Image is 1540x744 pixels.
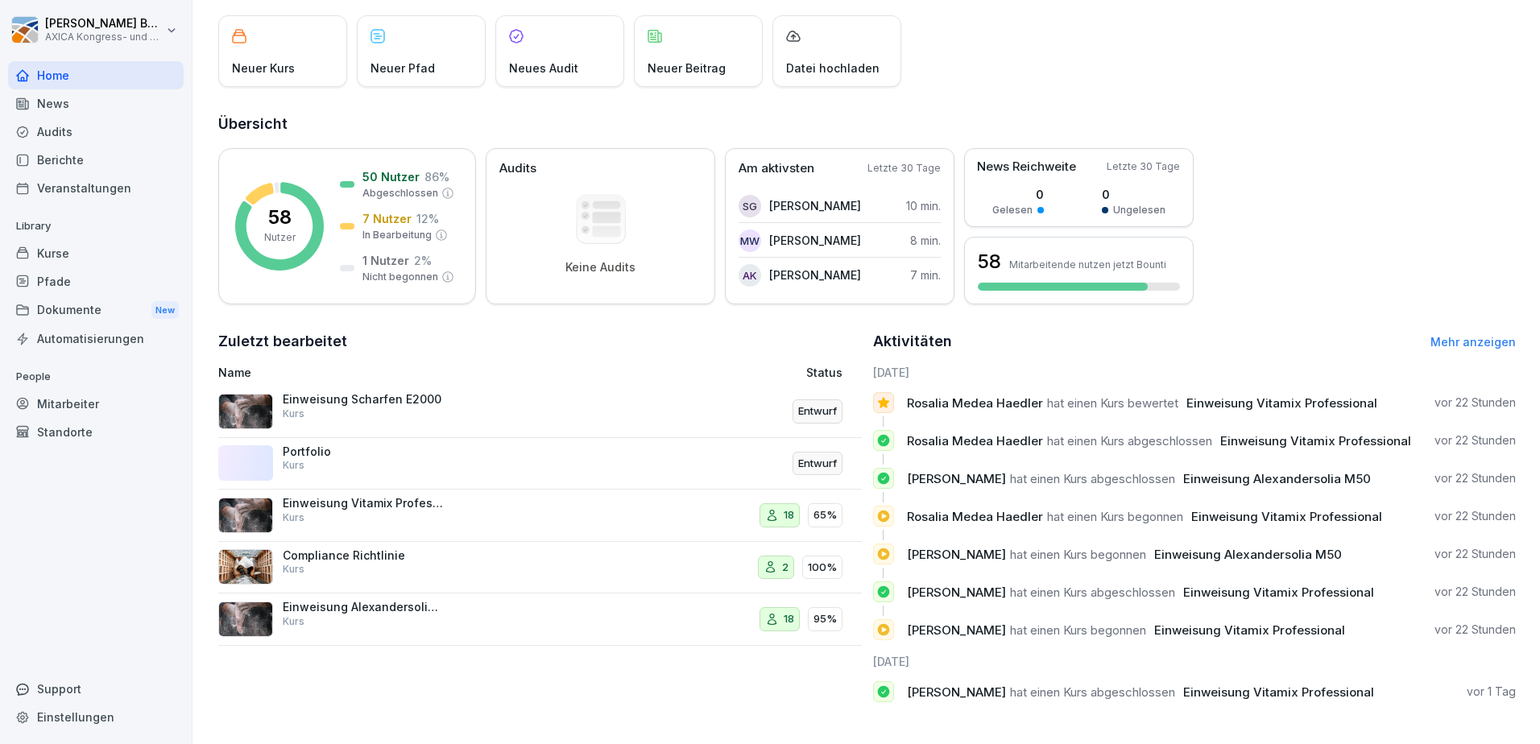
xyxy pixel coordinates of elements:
[1107,159,1180,174] p: Letzte 30 Tage
[362,168,420,185] p: 50 Nutzer
[8,324,184,353] a: Automatisierungen
[218,601,273,637] img: kr10s27pyqr9zptkmwfo66n3.png
[784,611,794,627] p: 18
[45,17,163,31] p: [PERSON_NAME] Buttgereit
[648,60,726,76] p: Neuer Beitrag
[1154,547,1342,562] span: Einweisung Alexandersolia M50
[873,330,952,353] h2: Aktivitäten
[907,433,1043,448] span: Rosalia Medea Haedler
[978,248,1001,275] h3: 58
[218,549,273,585] img: m6azt6by63mj5b74vcaonl5f.png
[1434,395,1516,411] p: vor 22 Stunden
[1220,433,1411,448] span: Einweisung Vitamix Professional
[769,197,861,214] p: [PERSON_NAME]
[8,418,184,446] a: Standorte
[8,146,184,174] a: Berichte
[283,510,304,525] p: Kurs
[798,456,837,472] p: Entwurf
[8,61,184,89] a: Home
[8,174,184,202] a: Veranstaltungen
[218,542,862,594] a: Compliance RichtlinieKurs2100%
[1183,585,1374,600] span: Einweisung Vitamix Professional
[283,458,304,473] p: Kurs
[232,60,295,76] p: Neuer Kurs
[907,471,1006,486] span: [PERSON_NAME]
[362,270,438,284] p: Nicht begonnen
[283,496,444,510] p: Einweisung Vitamix Professional
[1010,622,1146,638] span: hat einen Kurs begonnen
[910,232,941,249] p: 8 min.
[808,560,837,576] p: 100%
[907,509,1043,524] span: Rosalia Medea Haedler
[8,267,184,296] a: Pfade
[218,438,862,490] a: PortfolioKursEntwurf
[362,210,412,227] p: 7 Nutzer
[1186,395,1377,411] span: Einweisung Vitamix Professional
[565,260,635,275] p: Keine Audits
[283,407,304,421] p: Kurs
[739,195,761,217] div: SG
[8,296,184,325] div: Dokumente
[218,490,862,542] a: Einweisung Vitamix ProfessionalKurs1865%
[1430,335,1516,349] a: Mehr anzeigen
[218,394,273,429] img: jv301s4mrmu3cx6evk8n7gue.png
[806,364,842,381] p: Status
[283,600,444,614] p: Einweisung Alexandersolia M50
[1434,432,1516,448] p: vor 22 Stunden
[8,364,184,390] p: People
[1010,547,1146,562] span: hat einen Kurs begonnen
[1047,395,1178,411] span: hat einen Kurs bewertet
[8,390,184,418] div: Mitarbeiter
[218,330,862,353] h2: Zuletzt bearbeitet
[873,364,1517,381] h6: [DATE]
[739,159,814,178] p: Am aktivsten
[873,653,1517,670] h6: [DATE]
[8,118,184,146] div: Audits
[8,89,184,118] a: News
[1183,471,1371,486] span: Einweisung Alexandersolia M50
[499,159,536,178] p: Audits
[1434,508,1516,524] p: vor 22 Stunden
[1010,684,1175,700] span: hat einen Kurs abgeschlossen
[813,611,837,627] p: 95%
[907,547,1006,562] span: [PERSON_NAME]
[907,684,1006,700] span: [PERSON_NAME]
[786,60,880,76] p: Datei hochladen
[8,675,184,703] div: Support
[798,403,837,420] p: Entwurf
[1047,433,1212,448] span: hat einen Kurs abgeschlossen
[769,267,861,283] p: [PERSON_NAME]
[867,161,941,176] p: Letzte 30 Tage
[906,197,941,214] p: 10 min.
[1154,622,1345,638] span: Einweisung Vitamix Professional
[769,232,861,249] p: [PERSON_NAME]
[907,585,1006,600] span: [PERSON_NAME]
[813,507,837,523] p: 65%
[8,703,184,731] a: Einstellungen
[509,60,578,76] p: Neues Audit
[424,168,449,185] p: 86 %
[371,60,435,76] p: Neuer Pfad
[414,252,432,269] p: 2 %
[283,444,444,459] p: Portfolio
[362,186,438,200] p: Abgeschlossen
[268,208,292,227] p: 58
[739,229,761,252] div: MW
[739,264,761,287] div: AK
[283,614,304,629] p: Kurs
[218,498,273,533] img: ji0aiyxvbyz8tq3ggjp5v0yx.png
[1434,546,1516,562] p: vor 22 Stunden
[416,210,439,227] p: 12 %
[1010,471,1175,486] span: hat einen Kurs abgeschlossen
[910,267,941,283] p: 7 min.
[1434,470,1516,486] p: vor 22 Stunden
[977,158,1076,176] p: News Reichweite
[218,113,1516,135] h2: Übersicht
[264,230,296,245] p: Nutzer
[907,622,1006,638] span: [PERSON_NAME]
[1191,509,1382,524] span: Einweisung Vitamix Professional
[8,239,184,267] div: Kurse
